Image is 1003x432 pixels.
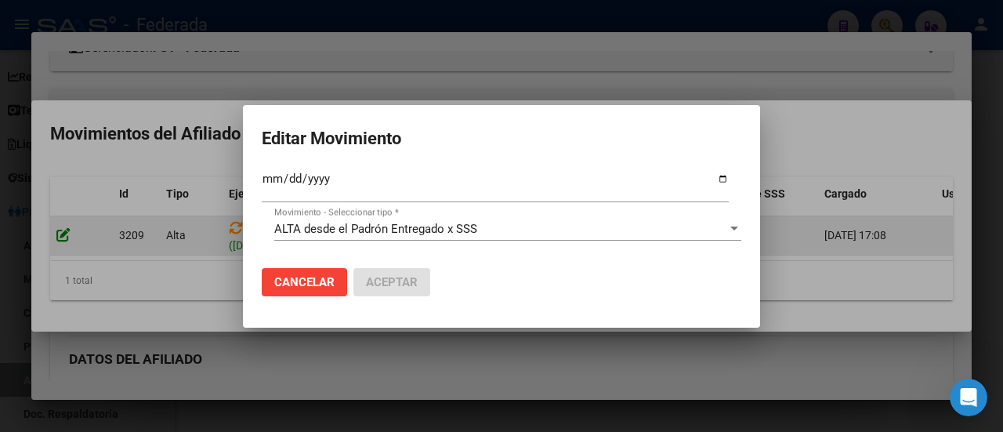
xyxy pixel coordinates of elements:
button: Aceptar [353,268,430,296]
span: ALTA desde el Padrón Entregado x SSS [274,222,477,236]
span: Aceptar [366,275,418,289]
h2: Editar Movimiento [262,124,741,154]
button: Cancelar [262,268,347,296]
span: Cancelar [274,275,335,289]
iframe: Intercom live chat [950,379,987,416]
